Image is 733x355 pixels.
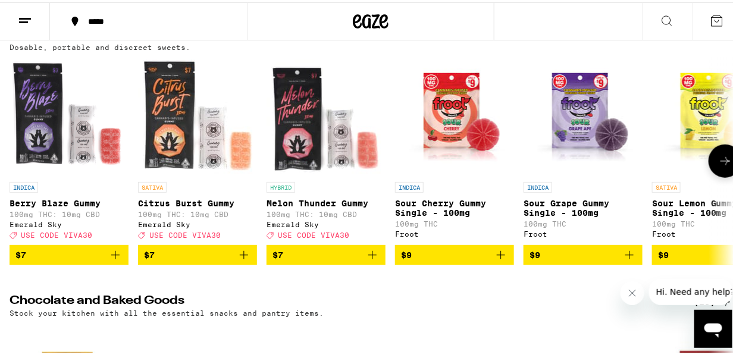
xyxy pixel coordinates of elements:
p: 100mg THC [524,218,643,225]
h2: Chocolate and Baked Goods [10,293,674,307]
span: USE CODE VIVA30 [149,229,221,237]
p: SATIVA [652,180,681,190]
iframe: Message from company [649,277,732,303]
p: 100mg THC [395,218,514,225]
span: USE CODE VIVA30 [21,229,92,237]
img: Froot - Sour Cherry Gummy Single - 100mg [395,55,514,174]
span: $7 [272,248,283,257]
div: Froot [524,228,643,235]
a: Open page for Berry Blaze Gummy from Emerald Sky [10,55,129,243]
button: Add to bag [395,243,514,263]
a: Open page for Citrus Burst Gummy from Emerald Sky [138,55,257,243]
p: 100mg THC: 10mg CBD [267,208,386,216]
p: HYBRID [267,180,295,190]
p: INDICA [524,180,552,190]
img: Emerald Sky - Berry Blaze Gummy [10,55,129,174]
span: $9 [401,248,412,257]
a: Open page for Sour Cherry Gummy Single - 100mg from Froot [395,55,514,243]
div: Emerald Sky [10,218,129,226]
span: $7 [144,248,155,257]
p: Citrus Burst Gummy [138,196,257,206]
p: Stock your kitchen with all the essential snacks and pantry items. [10,307,324,315]
button: Add to bag [267,243,386,263]
img: Froot - Sour Grape Gummy Single - 100mg [524,55,643,174]
p: Berry Blaze Gummy [10,196,129,206]
img: Emerald Sky - Melon Thunder Gummy [267,55,386,174]
button: Add to bag [524,243,643,263]
p: Sour Grape Gummy Single - 100mg [524,196,643,215]
span: USE CODE VIVA30 [278,229,349,237]
iframe: Close message [621,279,644,303]
span: $7 [15,248,26,257]
button: Add to bag [138,243,257,263]
span: Hi. Need any help? [7,8,86,18]
p: Melon Thunder Gummy [267,196,386,206]
p: INDICA [10,180,38,190]
p: 100mg THC: 10mg CBD [138,208,257,216]
a: Open page for Sour Grape Gummy Single - 100mg from Froot [524,55,643,243]
div: Emerald Sky [267,218,386,226]
div: Emerald Sky [138,218,257,226]
div: Froot [395,228,514,235]
button: Add to bag [10,243,129,263]
p: Dosable, portable and discreet sweets. [10,41,190,49]
span: $9 [658,248,669,257]
a: Open page for Melon Thunder Gummy from Emerald Sky [267,55,386,243]
p: SATIVA [138,180,167,190]
iframe: Button to launch messaging window [694,307,732,345]
p: 100mg THC: 10mg CBD [10,208,129,216]
img: Emerald Sky - Citrus Burst Gummy [138,55,257,174]
p: INDICA [395,180,424,190]
span: $9 [530,248,540,257]
p: Sour Cherry Gummy Single - 100mg [395,196,514,215]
